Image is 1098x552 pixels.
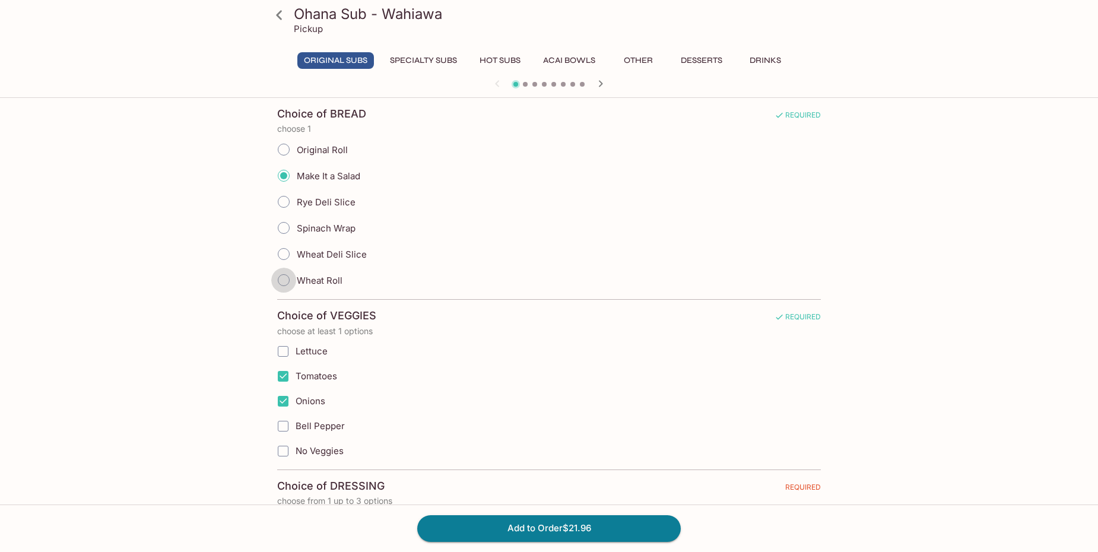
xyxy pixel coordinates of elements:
span: Rye Deli Slice [297,196,356,208]
span: REQUIRED [775,312,821,326]
span: Make It a Salad [297,170,360,182]
h4: Choice of BREAD [277,107,366,120]
p: choose from 1 up to 3 options [277,496,821,506]
button: Desserts [674,52,729,69]
span: Lettuce [296,345,328,357]
span: Original Roll [297,144,348,156]
button: Hot Subs [473,52,527,69]
button: Specialty Subs [383,52,464,69]
span: Bell Pepper [296,420,345,432]
p: choose 1 [277,124,821,134]
button: Add to Order$21.96 [417,515,681,541]
span: Spinach Wrap [297,223,356,234]
span: No Veggies [296,445,344,456]
button: Drinks [738,52,792,69]
span: Onions [296,395,325,407]
span: REQUIRED [775,110,821,124]
p: choose at least 1 options [277,326,821,336]
button: Acai Bowls [537,52,602,69]
button: Other [611,52,665,69]
button: Original Subs [297,52,374,69]
h3: Ohana Sub - Wahiawa [294,5,824,23]
span: REQUIRED [785,483,821,496]
h4: Choice of DRESSING [277,480,385,493]
p: Pickup [294,23,323,34]
span: Tomatoes [296,370,337,382]
span: Wheat Deli Slice [297,249,367,260]
h4: Choice of VEGGIES [277,309,376,322]
span: Wheat Roll [297,275,342,286]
